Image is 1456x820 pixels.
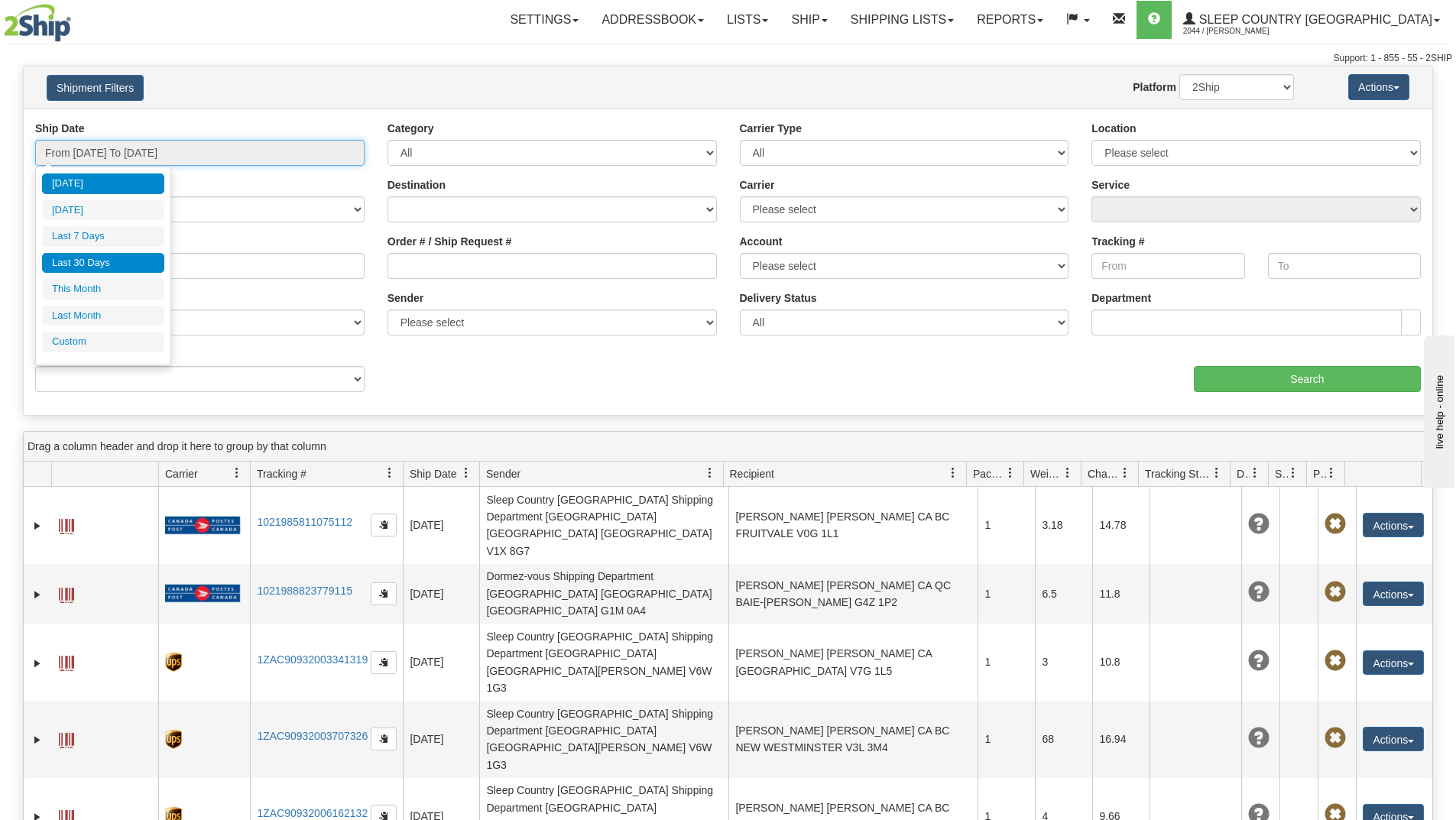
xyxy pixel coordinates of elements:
label: Tracking # [1091,234,1144,249]
a: Sleep Country [GEOGRAPHIC_DATA] 2044 / [PERSON_NAME] [1172,1,1451,39]
img: 8 - UPS [165,730,181,749]
button: Actions [1363,582,1424,606]
span: Pickup Not Assigned [1325,514,1346,535]
td: [DATE] [403,624,479,701]
button: Actions [1363,727,1424,751]
a: Shipping lists [839,1,965,39]
td: 68 [1035,701,1092,778]
a: Label [59,649,74,673]
button: Copy to clipboard [371,728,397,750]
label: Department [1091,290,1151,306]
a: Sender filter column settings [697,460,723,486]
img: 8 - UPS [165,653,181,672]
span: Pickup Not Assigned [1325,728,1346,749]
input: Search [1194,366,1421,392]
span: Sender [486,466,520,481]
a: Label [59,581,74,605]
button: Actions [1363,513,1424,537]
span: Recipient [730,466,774,481]
span: Unknown [1248,582,1270,603]
td: Dormez-vous Shipping Department [GEOGRAPHIC_DATA] [GEOGRAPHIC_DATA] [GEOGRAPHIC_DATA] G1M 0A4 [479,564,728,624]
label: Platform [1133,79,1176,95]
label: Sender [388,290,423,306]
td: [PERSON_NAME] [PERSON_NAME] CA QC BAIE-[PERSON_NAME] G4Z 1P2 [728,564,978,624]
label: Location [1091,121,1136,136]
span: Tracking Status [1145,466,1211,481]
a: Label [59,726,74,750]
span: Pickup Not Assigned [1325,582,1346,603]
span: Tracking # [257,466,306,481]
span: Ship Date [410,466,456,481]
button: Copy to clipboard [371,651,397,674]
label: Delivery Status [740,290,817,306]
span: Unknown [1248,650,1270,672]
a: Packages filter column settings [997,460,1023,486]
li: Last 7 Days [42,226,164,247]
a: 1021988823779115 [257,585,352,597]
img: 20 - Canada Post [165,516,240,535]
a: 1ZAC90932003341319 [257,653,368,666]
a: Tracking Status filter column settings [1204,460,1230,486]
a: Reports [965,1,1055,39]
li: Last 30 Days [42,253,164,274]
span: Unknown [1248,514,1270,535]
button: Actions [1363,650,1424,675]
a: Tracking # filter column settings [377,460,403,486]
td: [DATE] [403,701,479,778]
img: logo2044.jpg [4,4,71,42]
input: To [1268,253,1421,279]
a: Ship [780,1,838,39]
label: Carrier [740,177,775,193]
a: Carrier filter column settings [224,460,250,486]
a: Expand [30,656,45,671]
span: 2044 / [PERSON_NAME] [1183,24,1298,39]
label: Service [1091,177,1130,193]
td: Sleep Country [GEOGRAPHIC_DATA] Shipping Department [GEOGRAPHIC_DATA] [GEOGRAPHIC_DATA][PERSON_NA... [479,701,728,778]
td: 14.78 [1092,487,1150,564]
a: Ship Date filter column settings [453,460,479,486]
div: grid grouping header [24,432,1432,462]
div: Support: 1 - 855 - 55 - 2SHIP [4,52,1452,65]
span: Unknown [1248,728,1270,749]
a: 1ZAC90932003707326 [257,730,368,742]
div: live help - online [11,13,141,24]
label: Order # / Ship Request # [388,234,512,249]
span: Weight [1030,466,1062,481]
td: 10.8 [1092,624,1150,701]
button: Actions [1348,74,1409,100]
td: [DATE] [403,487,479,564]
td: 3 [1035,624,1092,701]
td: [PERSON_NAME] [PERSON_NAME] CA BC FRUITVALE V0G 1L1 [728,487,978,564]
a: 1ZAC90932006162132 [257,807,368,819]
a: Addressbook [590,1,715,39]
iframe: chat widget [1421,332,1454,488]
span: Charge [1088,466,1120,481]
label: Ship Date [35,121,85,136]
label: Carrier Type [740,121,802,136]
li: [DATE] [42,173,164,194]
td: 1 [978,624,1035,701]
span: Sleep Country [GEOGRAPHIC_DATA] [1195,13,1432,26]
li: This Month [42,279,164,300]
button: Copy to clipboard [371,514,397,536]
input: From [1091,253,1244,279]
span: Shipment Issues [1275,466,1288,481]
a: Shipment Issues filter column settings [1280,460,1306,486]
td: 1 [978,564,1035,624]
td: 16.94 [1092,701,1150,778]
img: 20 - Canada Post [165,584,240,603]
span: Pickup Status [1313,466,1326,481]
td: [PERSON_NAME] [PERSON_NAME] CA BC NEW WESTMINSTER V3L 3M4 [728,701,978,778]
li: [DATE] [42,200,164,221]
td: 6.5 [1035,564,1092,624]
label: Category [388,121,434,136]
td: Sleep Country [GEOGRAPHIC_DATA] Shipping Department [GEOGRAPHIC_DATA] [GEOGRAPHIC_DATA] [GEOGRAPH... [479,487,728,564]
span: Delivery Status [1237,466,1250,481]
span: Packages [973,466,1005,481]
a: 1021985811075112 [257,516,352,528]
label: Destination [388,177,446,193]
a: Pickup Status filter column settings [1318,460,1344,486]
a: Lists [715,1,780,39]
span: Carrier [165,466,198,481]
td: [PERSON_NAME] [PERSON_NAME] CA [GEOGRAPHIC_DATA] V7G 1L5 [728,624,978,701]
